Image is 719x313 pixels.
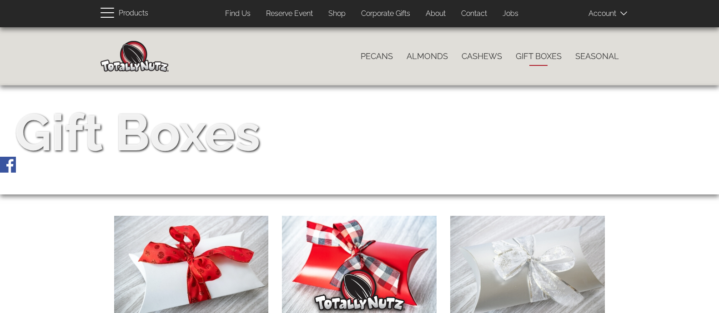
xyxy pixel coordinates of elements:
[119,7,148,20] span: Products
[454,5,494,23] a: Contact
[419,5,453,23] a: About
[218,5,257,23] a: Find Us
[509,47,568,66] a: Gift Boxes
[314,269,405,311] img: Totally Nutz Logo
[354,47,400,66] a: Pecans
[400,47,455,66] a: Almonds
[15,96,260,169] div: Gift Boxes
[101,41,169,72] img: Home
[568,47,626,66] a: Seasonal
[354,5,417,23] a: Corporate Gifts
[455,47,509,66] a: Cashews
[259,5,320,23] a: Reserve Event
[496,5,525,23] a: Jobs
[322,5,352,23] a: Shop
